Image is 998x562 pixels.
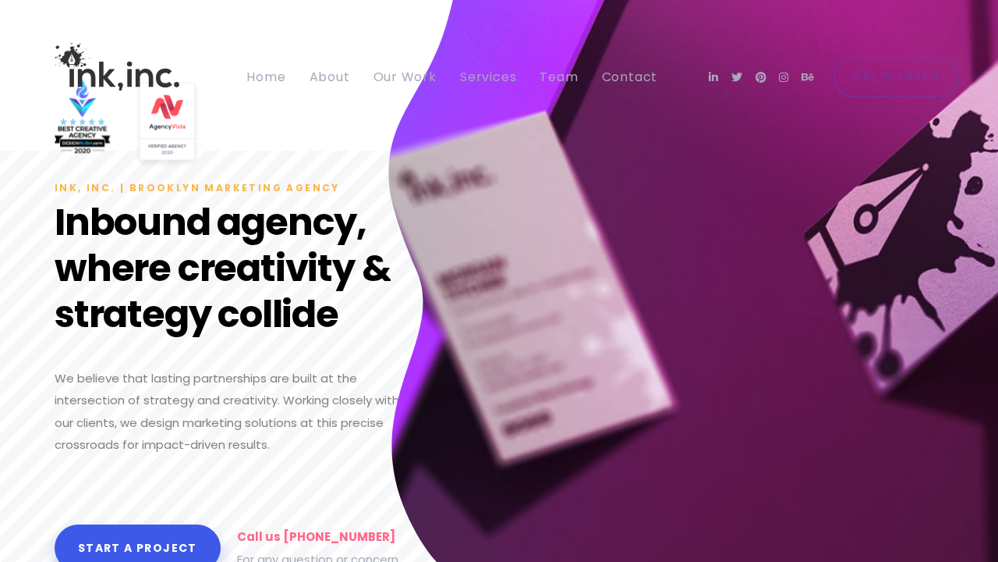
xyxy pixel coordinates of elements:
span: Services [460,68,516,86]
span: Get in Touch [854,68,938,86]
span: Inbound agency, [55,196,366,248]
a: Get in Touch [833,57,959,98]
span: Call us [PHONE_NUMBER] [237,528,395,545]
span: Home [246,68,285,86]
span: Our Work [373,68,437,86]
span: intersection of strategy and creativity. Working closely with [55,392,399,408]
img: Ink, Inc. | Marketing Agency [39,14,195,119]
span: strategy collide [55,288,338,340]
span: Start a project [78,537,197,558]
span: our clients, we design marketing solutions at this precise [55,414,384,431]
span: Ink, Inc. | Brooklyn Marketing Agency [55,180,340,195]
span: About [310,68,350,86]
span: Contact [602,68,658,86]
span: Team [540,68,578,86]
span: where creativity & [55,242,391,294]
span: We believe that lasting partnerships are built at the [55,370,357,386]
span: crossroads for impact-driven results. [55,436,270,453]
